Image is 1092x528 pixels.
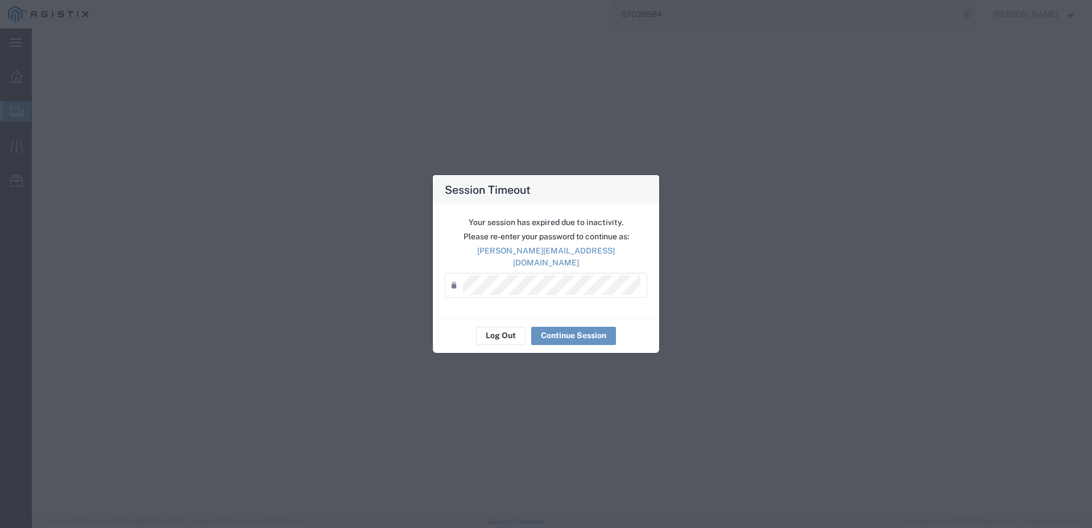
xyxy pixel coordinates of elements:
[445,217,647,228] p: Your session has expired due to inactivity.
[476,327,526,345] button: Log Out
[445,181,531,198] h4: Session Timeout
[445,245,647,269] p: [PERSON_NAME][EMAIL_ADDRESS][DOMAIN_NAME]
[445,231,647,243] p: Please re-enter your password to continue as:
[531,327,616,345] button: Continue Session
